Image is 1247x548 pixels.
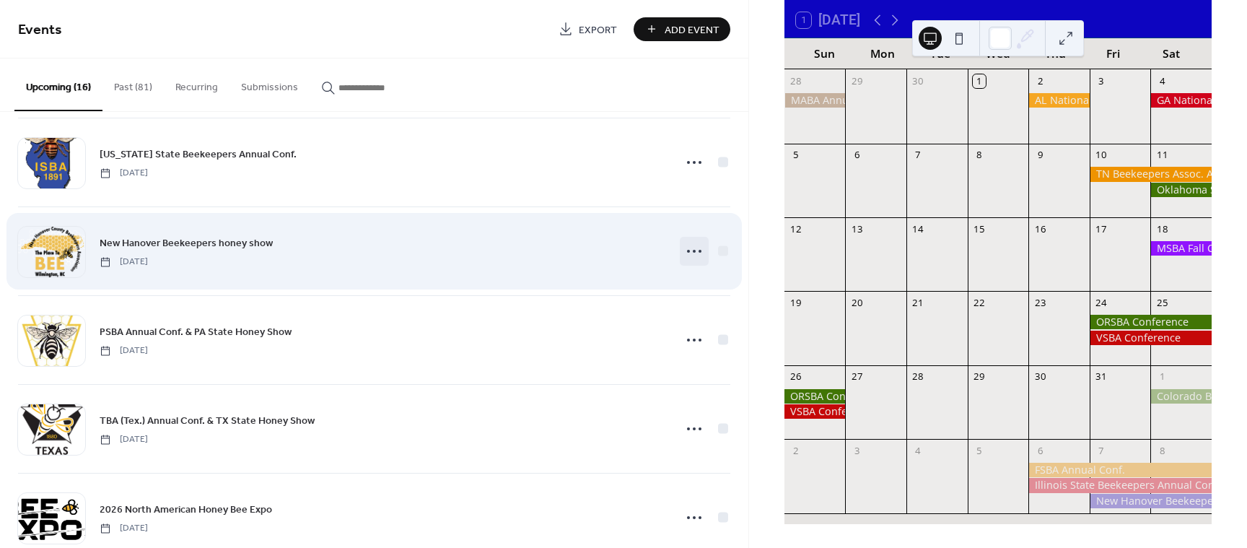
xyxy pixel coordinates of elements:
[229,58,310,110] button: Submissions
[784,389,846,404] div: ORSBA Conference
[851,74,864,87] div: 29
[851,297,864,310] div: 20
[579,22,617,38] span: Export
[100,235,273,251] a: New Hanover Beekeepers honey show
[665,22,719,38] span: Add Event
[100,501,272,518] a: 2026 North American Honey Bee Expo
[100,344,148,357] span: [DATE]
[100,256,148,269] span: [DATE]
[18,16,62,44] span: Events
[1033,370,1046,383] div: 30
[851,222,864,235] div: 13
[100,167,148,180] span: [DATE]
[973,444,986,457] div: 5
[1156,444,1169,457] div: 8
[1156,74,1169,87] div: 4
[851,370,864,383] div: 27
[911,149,924,162] div: 7
[1033,297,1046,310] div: 23
[1090,331,1212,345] div: VSBA Conference
[789,74,802,87] div: 28
[164,58,229,110] button: Recurring
[854,38,911,69] div: Mon
[789,222,802,235] div: 12
[1095,149,1108,162] div: 10
[1150,93,1212,108] div: GA National Fair Honey Show
[1090,167,1212,181] div: TN Beekeepers Assoc. Annual Conf.
[911,38,969,69] div: Tue
[973,222,986,235] div: 15
[1033,222,1046,235] div: 16
[1150,241,1212,256] div: MSBA Fall Conference and Honey Show
[911,297,924,310] div: 21
[1156,149,1169,162] div: 11
[851,149,864,162] div: 6
[1033,74,1046,87] div: 2
[1028,93,1090,108] div: AL National Fair Honey Show
[911,370,924,383] div: 28
[100,146,297,162] a: [US_STATE] State Beekeepers Annual Conf.
[1156,222,1169,235] div: 18
[100,414,315,429] span: TBA (Tex.) Annual Conf. & TX State Honey Show
[973,297,986,310] div: 22
[100,147,297,162] span: [US_STATE] State Beekeepers Annual Conf.
[1095,370,1108,383] div: 31
[100,433,148,446] span: [DATE]
[548,17,628,41] a: Export
[973,149,986,162] div: 8
[1150,389,1212,404] div: Colorado Big Money Honey Show
[1142,38,1200,69] div: Sat
[1150,183,1212,197] div: Oklahoma State Beekeepers Annual Conference
[1033,444,1046,457] div: 6
[789,149,802,162] div: 5
[973,74,986,87] div: 1
[789,370,802,383] div: 26
[911,444,924,457] div: 4
[14,58,102,111] button: Upcoming (16)
[1095,222,1108,235] div: 17
[784,404,846,419] div: VSBA Conference
[1095,444,1108,457] div: 7
[100,236,273,251] span: New Hanover Beekeepers honey show
[1085,38,1142,69] div: Fri
[851,444,864,457] div: 3
[100,503,272,518] span: 2026 North American Honey Bee Expo
[1156,297,1169,310] div: 25
[911,222,924,235] div: 14
[1090,315,1212,329] div: ORSBA Conference
[1156,370,1169,383] div: 1
[1028,478,1212,492] div: Illinois State Beekeepers Annual Conf.
[911,74,924,87] div: 30
[1095,74,1108,87] div: 3
[973,370,986,383] div: 29
[796,38,854,69] div: Sun
[100,323,292,340] a: PSBA Annual Conf. & PA State Honey Show
[789,297,802,310] div: 19
[1095,297,1108,310] div: 24
[634,17,730,41] button: Add Event
[789,444,802,457] div: 2
[1028,463,1212,477] div: FSBA Annual Conf.
[100,412,315,429] a: TBA (Tex.) Annual Conf. & TX State Honey Show
[784,93,846,108] div: MABA Annual Honey Show
[102,58,164,110] button: Past (81)
[100,522,148,535] span: [DATE]
[1033,149,1046,162] div: 9
[100,325,292,340] span: PSBA Annual Conf. & PA State Honey Show
[1090,494,1212,508] div: New Hanover Beekeepers honey show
